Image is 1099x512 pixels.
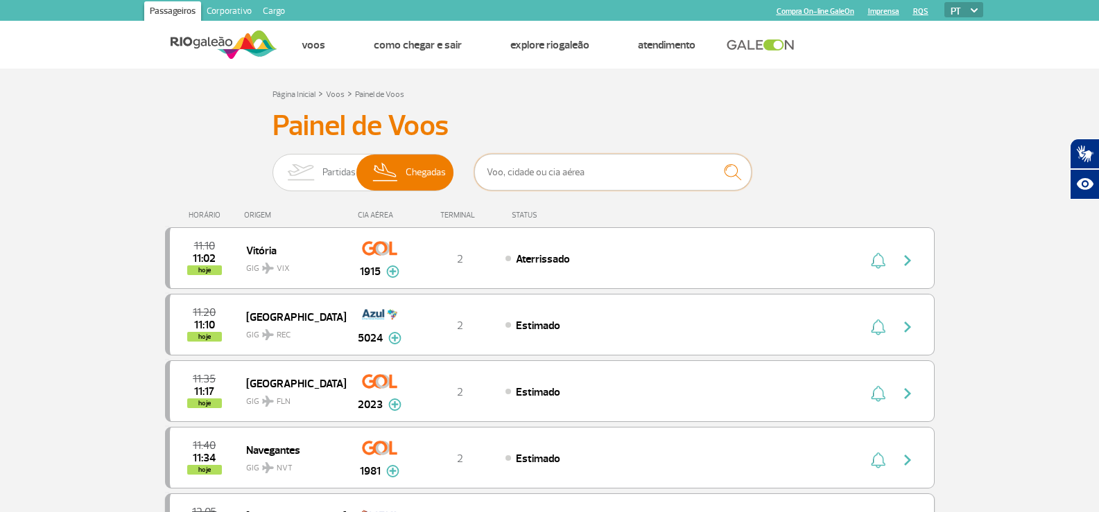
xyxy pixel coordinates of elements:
img: seta-direita-painel-voo.svg [899,452,916,468]
span: 2 [457,385,463,399]
span: 2 [457,452,463,466]
span: hoje [187,265,222,275]
span: Chegadas [406,155,446,191]
span: GIG [246,454,335,475]
span: VIX [277,263,290,275]
img: seta-direita-painel-voo.svg [899,252,916,269]
img: seta-direita-painel-voo.svg [899,319,916,335]
span: Vitória [246,241,335,259]
span: hoje [187,465,222,475]
div: Plugin de acessibilidade da Hand Talk. [1070,139,1099,200]
a: > [347,85,352,101]
span: Estimado [516,385,560,399]
img: mais-info-painel-voo.svg [388,332,401,344]
span: Aterrissado [516,252,570,266]
span: 2025-09-27 11:40:00 [193,441,216,450]
img: slider-embarque [279,155,322,191]
img: slider-desembarque [365,155,406,191]
img: seta-direita-painel-voo.svg [899,385,916,402]
span: 2025-09-27 11:10:00 [194,320,215,330]
a: Passageiros [144,1,201,24]
span: 1915 [360,263,381,280]
span: 2025-09-27 11:17:00 [194,387,214,396]
input: Voo, cidade ou cia aérea [474,154,752,191]
a: > [318,85,323,101]
span: 1981 [360,463,381,479]
img: sino-painel-voo.svg [871,252,885,269]
a: Como chegar e sair [374,38,462,52]
a: Atendimento [638,38,695,52]
a: Painel de Voos [355,89,404,100]
img: mais-info-painel-voo.svg [386,465,399,477]
h3: Painel de Voos [272,109,827,143]
span: GIG [246,255,335,275]
span: Partidas [322,155,356,191]
span: 2023 [358,396,383,413]
span: FLN [277,396,291,408]
button: Abrir recursos assistivos. [1070,169,1099,200]
div: CIA AÉREA [345,211,415,220]
div: TERMINAL [415,211,505,220]
img: sino-painel-voo.svg [871,385,885,402]
span: [GEOGRAPHIC_DATA] [246,308,335,326]
span: Estimado [516,452,560,466]
span: GIG [246,321,335,342]
img: mais-info-painel-voo.svg [386,265,399,278]
span: hoje [187,398,222,408]
span: 2025-09-27 11:20:00 [193,308,216,317]
a: Cargo [257,1,291,24]
span: GIG [246,388,335,408]
span: 2 [457,319,463,333]
img: destiny_airplane.svg [262,462,274,473]
div: HORÁRIO [169,211,245,220]
div: ORIGEM [244,211,345,220]
span: 2025-09-27 11:02:27 [193,254,216,263]
img: destiny_airplane.svg [262,396,274,407]
span: 2 [457,252,463,266]
img: destiny_airplane.svg [262,329,274,340]
button: Abrir tradutor de língua de sinais. [1070,139,1099,169]
span: 2025-09-27 11:10:00 [194,241,215,251]
img: sino-painel-voo.svg [871,319,885,335]
img: mais-info-painel-voo.svg [388,398,401,411]
img: destiny_airplane.svg [262,263,274,274]
img: sino-painel-voo.svg [871,452,885,468]
div: STATUS [505,211,618,220]
a: Corporativo [201,1,257,24]
span: 5024 [358,330,383,346]
span: NVT [277,462,293,475]
span: hoje [187,332,222,342]
span: [GEOGRAPHIC_DATA] [246,374,335,392]
a: RQS [913,7,928,16]
a: Voos [326,89,345,100]
span: 2025-09-27 11:34:00 [193,453,216,463]
span: REC [277,329,291,342]
span: Navegantes [246,441,335,459]
a: Imprensa [868,7,899,16]
a: Explore RIOgaleão [510,38,589,52]
a: Página Inicial [272,89,315,100]
span: Estimado [516,319,560,333]
span: 2025-09-27 11:35:00 [193,374,216,384]
a: Compra On-line GaleOn [777,7,854,16]
a: Voos [302,38,325,52]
